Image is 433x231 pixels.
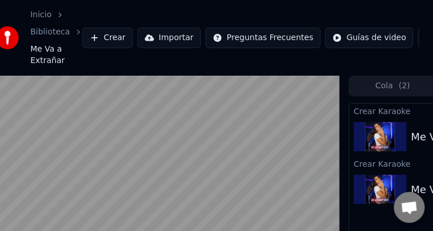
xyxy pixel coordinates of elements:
[82,28,133,48] button: Crear
[30,9,82,66] nav: breadcrumb
[137,28,201,48] button: Importar
[325,28,414,48] button: Guías de video
[206,28,321,48] button: Preguntas Frecuentes
[30,26,70,38] a: Biblioteca
[30,9,52,21] a: Inicio
[399,80,410,92] span: ( 2 )
[394,192,425,223] div: Chat abierto
[30,44,82,66] span: Me Va a Extrañar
